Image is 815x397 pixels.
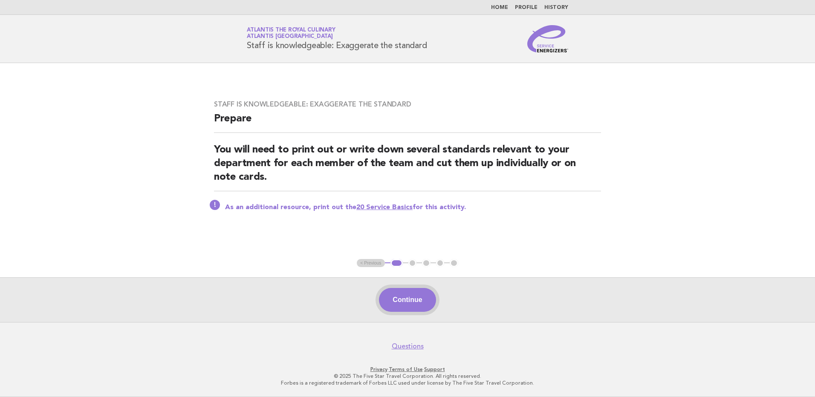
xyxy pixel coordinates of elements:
[515,5,538,10] a: Profile
[392,342,424,351] a: Questions
[491,5,508,10] a: Home
[356,204,413,211] a: 20 Service Basics
[247,34,333,40] span: Atlantis [GEOGRAPHIC_DATA]
[544,5,568,10] a: History
[247,28,427,50] h1: Staff is knowledgeable: Exaggerate the standard
[389,366,423,372] a: Terms of Use
[214,143,601,191] h2: You will need to print out or write down several standards relevant to your department for each m...
[147,380,668,386] p: Forbes is a registered trademark of Forbes LLC used under license by The Five Star Travel Corpora...
[247,27,335,39] a: Atlantis the Royal CulinaryAtlantis [GEOGRAPHIC_DATA]
[424,366,445,372] a: Support
[379,288,436,312] button: Continue
[390,259,403,268] button: 1
[225,203,601,212] p: As an additional resource, print out the for this activity.
[147,373,668,380] p: © 2025 The Five Star Travel Corporation. All rights reserved.
[214,112,601,133] h2: Prepare
[527,25,568,52] img: Service Energizers
[370,366,387,372] a: Privacy
[214,100,601,109] h3: Staff is knowledgeable: Exaggerate the standard
[147,366,668,373] p: · ·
